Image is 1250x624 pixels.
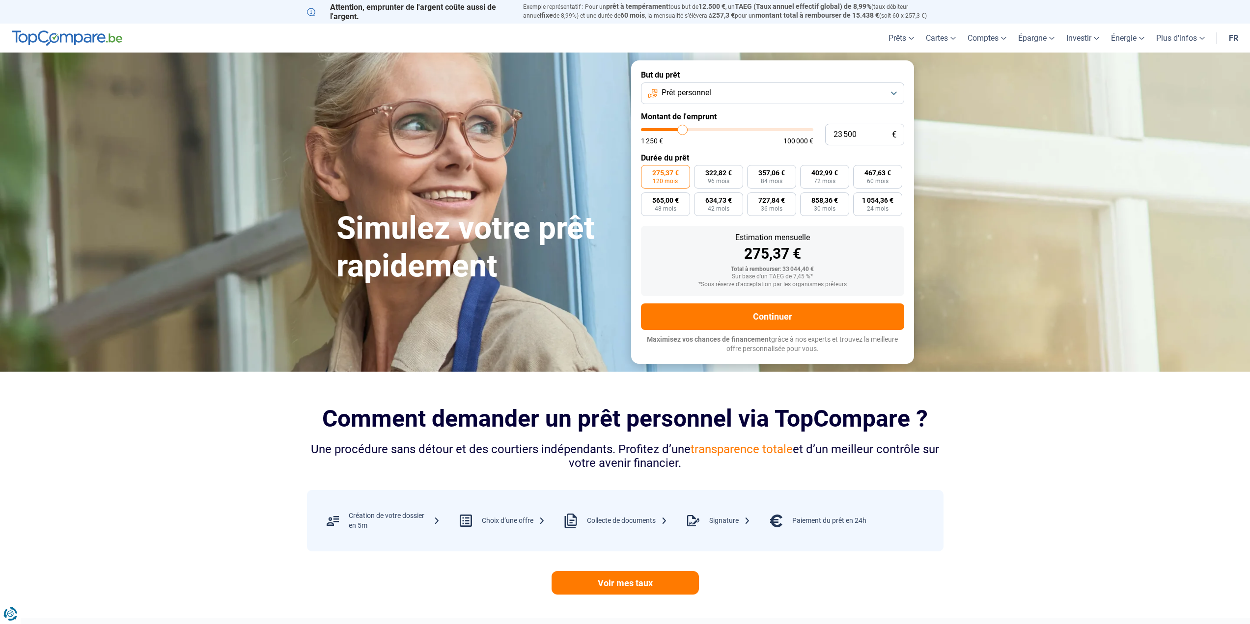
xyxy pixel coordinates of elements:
span: 467,63 € [864,169,891,176]
span: fixe [541,11,553,19]
div: Sur base d'un TAEG de 7,45 %* [649,273,896,280]
label: But du prêt [641,70,904,80]
span: TAEG (Taux annuel effectif global) de 8,99% [735,2,871,10]
span: prêt à tempérament [606,2,668,10]
span: 60 mois [620,11,645,19]
span: 257,3 € [712,11,735,19]
span: 12.500 € [698,2,725,10]
div: Une procédure sans détour et des courtiers indépendants. Profitez d’une et d’un meilleur contrôle... [307,442,944,471]
a: Investir [1060,24,1105,53]
span: 402,99 € [811,169,838,176]
a: Comptes [962,24,1012,53]
span: Maximisez vos chances de financement [647,335,771,343]
p: Attention, emprunter de l'argent coûte aussi de l'argent. [307,2,511,21]
span: Prêt personnel [662,87,711,98]
div: Collecte de documents [587,516,667,526]
a: Épargne [1012,24,1060,53]
div: Signature [709,516,750,526]
p: grâce à nos experts et trouvez la meilleure offre personnalisée pour vous. [641,335,904,354]
div: Total à rembourser: 33 044,40 € [649,266,896,273]
span: 60 mois [867,178,889,184]
p: Exemple représentatif : Pour un tous but de , un (taux débiteur annuel de 8,99%) et une durée de ... [523,2,944,20]
span: 565,00 € [652,197,679,204]
span: 42 mois [708,206,729,212]
img: TopCompare [12,30,122,46]
span: 72 mois [814,178,835,184]
span: transparence totale [691,442,793,456]
label: Durée du prêt [641,153,904,163]
span: 322,82 € [705,169,732,176]
div: 275,37 € [649,246,896,261]
span: 100 000 € [783,137,813,144]
div: Estimation mensuelle [649,234,896,242]
span: 96 mois [708,178,729,184]
div: Paiement du prêt en 24h [792,516,866,526]
span: € [892,131,896,139]
label: Montant de l'emprunt [641,112,904,121]
span: 24 mois [867,206,889,212]
a: Prêts [883,24,920,53]
span: 36 mois [761,206,782,212]
div: *Sous réserve d'acceptation par les organismes prêteurs [649,281,896,288]
span: 275,37 € [652,169,679,176]
span: 84 mois [761,178,782,184]
span: 30 mois [814,206,835,212]
span: 858,36 € [811,197,838,204]
a: Cartes [920,24,962,53]
span: 727,84 € [758,197,785,204]
span: 357,06 € [758,169,785,176]
button: Prêt personnel [641,82,904,104]
h2: Comment demander un prêt personnel via TopCompare ? [307,405,944,432]
a: fr [1223,24,1244,53]
a: Énergie [1105,24,1150,53]
div: Choix d’une offre [482,516,545,526]
div: Création de votre dossier en 5m [349,511,440,530]
a: Plus d'infos [1150,24,1211,53]
span: montant total à rembourser de 15.438 € [755,11,879,19]
span: 120 mois [653,178,678,184]
h1: Simulez votre prêt rapidement [336,210,619,285]
span: 1 054,36 € [862,197,893,204]
button: Continuer [641,303,904,330]
span: 48 mois [655,206,676,212]
a: Voir mes taux [552,571,699,595]
span: 1 250 € [641,137,663,144]
span: 634,73 € [705,197,732,204]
